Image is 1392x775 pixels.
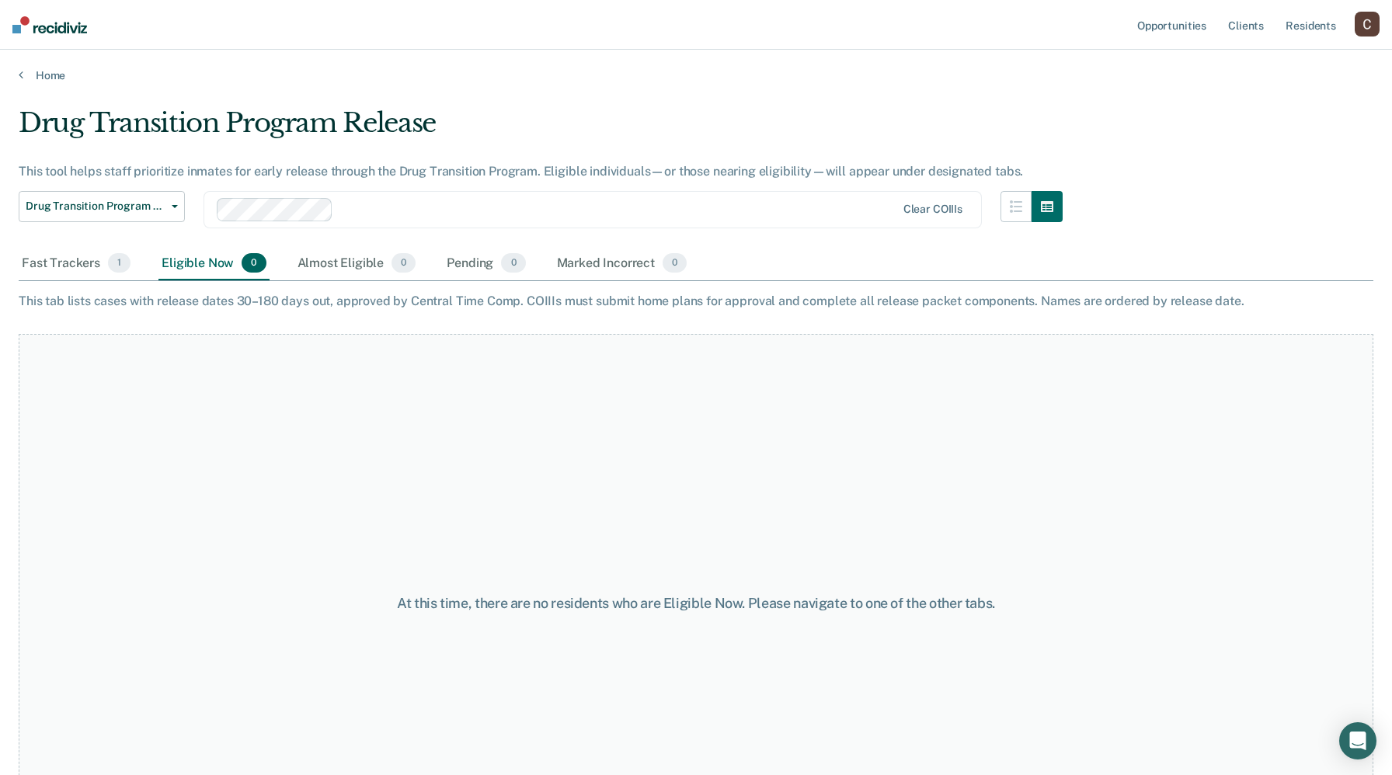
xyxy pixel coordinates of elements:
div: Clear COIIIs [903,203,962,216]
div: Drug Transition Program Release [19,107,1063,151]
div: Pending0 [444,247,528,281]
div: This tool helps staff prioritize inmates for early release through the Drug Transition Program. E... [19,164,1063,179]
div: This tab lists cases with release dates 30–180 days out, approved by Central Time Comp. COIIIs mu... [19,294,1373,308]
span: 0 [501,253,525,273]
div: Marked Incorrect0 [554,247,691,281]
div: Almost Eligible0 [294,247,419,281]
div: Eligible Now0 [158,247,269,281]
div: At this time, there are no residents who are Eligible Now. Please navigate to one of the other tabs. [358,595,1035,612]
span: 0 [242,253,266,273]
button: Drug Transition Program Release [19,191,185,222]
div: Open Intercom Messenger [1339,722,1376,759]
span: 0 [391,253,416,273]
div: Fast Trackers1 [19,247,134,281]
span: 0 [663,253,687,273]
a: Home [19,68,1373,82]
span: 1 [108,253,130,273]
img: Recidiviz [12,16,87,33]
span: Drug Transition Program Release [26,200,165,213]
